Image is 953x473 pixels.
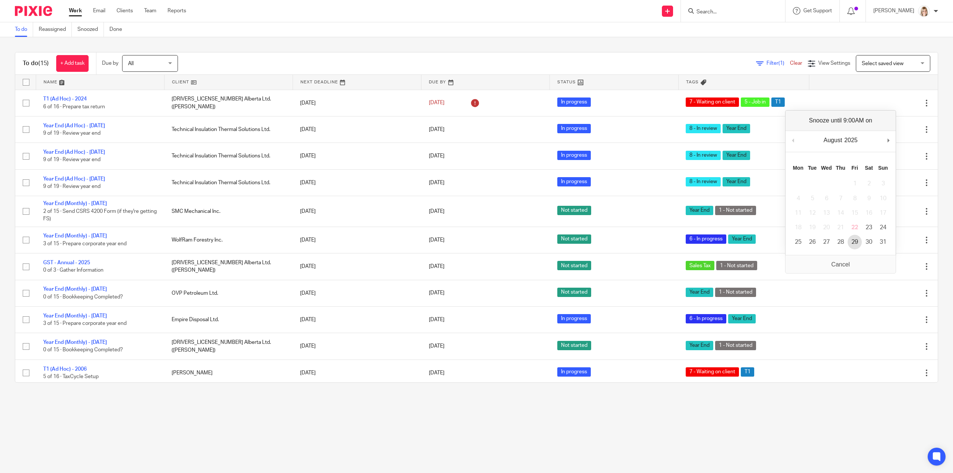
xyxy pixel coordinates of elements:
span: Tags [686,80,699,84]
abbr: Wednesday [821,165,832,171]
td: WolfRam Forestry Inc. [164,227,293,253]
span: Year End [723,151,750,160]
span: Not started [557,206,591,215]
span: All [128,61,134,66]
td: [DATE] [293,196,421,227]
abbr: Thursday [836,165,845,171]
a: Year End (Monthly) - [DATE] [43,313,107,319]
div: 2025 [843,135,859,146]
span: Year End [723,177,750,186]
button: Previous Month [789,135,797,146]
td: [DRIVERS_LICENSE_NUMBER] Alberta Ltd. ([PERSON_NAME]) [164,253,293,280]
span: 3 of 15 · Prepare corporate year end [43,241,127,246]
span: 5 of 16 · TaxCycle Setup [43,374,99,379]
span: 1 - Not started [715,206,756,215]
td: [DATE] [293,359,421,386]
span: In progress [557,124,591,133]
td: [DATE] [293,116,421,143]
abbr: Saturday [865,165,873,171]
abbr: Friday [851,165,858,171]
p: [PERSON_NAME] [873,7,914,15]
span: 0 of 3 · Gather Information [43,268,103,273]
span: 7 - Waiting on client [686,367,739,377]
span: Year End [723,124,750,133]
td: OVP Petroleum Ltd. [164,280,293,306]
div: August [822,135,843,146]
button: 29 [848,235,862,249]
span: [DATE] [429,153,444,159]
abbr: Monday [793,165,803,171]
span: Select saved view [862,61,903,66]
span: 5 - Job in [741,98,769,107]
a: + Add task [56,55,89,72]
button: 24 [876,220,890,235]
a: T1 (Ad Hoc) - 2024 [43,96,87,102]
button: 26 [805,235,819,249]
a: Year End (Monthly) - [DATE] [43,287,107,292]
span: [DATE] [429,291,444,296]
td: [DATE] [293,306,421,333]
span: Filter [766,61,790,66]
span: 6 - In progress [686,314,726,323]
span: 9 of 19 · Review year end [43,131,101,136]
span: (1) [778,61,784,66]
span: 8 - In review [686,124,721,133]
span: T1 [771,98,785,107]
td: [DRIVERS_LICENSE_NUMBER] Alberta Ltd. ([PERSON_NAME]) [164,90,293,116]
img: Pixie [15,6,52,16]
span: Get Support [803,8,832,13]
span: In progress [557,98,591,107]
span: [DATE] [429,180,444,185]
span: 1 - Not started [715,288,756,297]
span: Year End [686,288,713,297]
span: 0 of 15 · Bookkeeping Completed? [43,294,123,300]
a: Done [109,22,128,37]
span: [DATE] [429,370,444,375]
td: SMC Mechanical Inc. [164,196,293,227]
span: Not started [557,234,591,244]
span: [DATE] [429,264,444,269]
td: [DATE] [293,143,421,169]
span: [DATE] [429,237,444,243]
td: Technical Insulation Thermal Solutions Ltd. [164,116,293,143]
span: In progress [557,177,591,186]
span: In progress [557,151,591,160]
td: [DATE] [293,169,421,196]
span: Year End [728,314,756,323]
span: In progress [557,314,591,323]
span: In progress [557,367,591,377]
p: Due by [102,60,118,67]
button: 28 [834,235,848,249]
a: Clear [790,61,802,66]
a: T1 (Ad Hoc) - 2006 [43,367,87,372]
a: Email [93,7,105,15]
input: Search [696,9,763,16]
span: 9 of 19 · Review year end [43,184,101,189]
abbr: Tuesday [808,165,817,171]
a: To do [15,22,33,37]
button: 30 [862,235,876,249]
td: [DATE] [293,90,421,116]
span: View Settings [818,61,850,66]
a: Year End (Ad Hoc) - [DATE] [43,123,105,128]
td: Empire Disposal Ltd. [164,306,293,333]
span: 8 - In review [686,151,721,160]
span: [DATE] [429,209,444,214]
span: [DATE] [429,100,444,106]
a: Team [144,7,156,15]
td: [DATE] [293,253,421,280]
td: [DATE] [293,280,421,306]
span: Year End [686,341,713,350]
td: Technical Insulation Thermal Solutions Ltd. [164,143,293,169]
span: Year End [728,234,756,244]
span: [DATE] [429,127,444,132]
a: Year End (Monthly) - [DATE] [43,201,107,206]
a: Clients [117,7,133,15]
span: Not started [557,341,591,350]
span: Year End [686,206,713,215]
span: [DATE] [429,343,444,349]
button: Next Month [885,135,892,146]
td: [DATE] [293,333,421,359]
span: 8 - In review [686,177,721,186]
span: Not started [557,288,591,297]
